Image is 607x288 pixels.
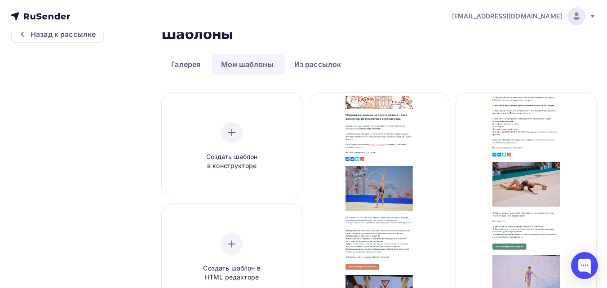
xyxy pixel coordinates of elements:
a: Из рассылок [285,54,351,75]
a: Мои шаблоны [212,54,283,75]
h2: Шаблоны [162,25,233,43]
a: Галерея [162,54,210,75]
span: [EMAIL_ADDRESS][DOMAIN_NAME] [452,12,562,21]
div: Назад к рассылке [31,29,96,40]
span: Создать шаблон в конструкторе [189,152,275,171]
span: Создать шаблон в HTML редакторе [189,264,275,282]
a: [EMAIL_ADDRESS][DOMAIN_NAME] [452,7,596,25]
